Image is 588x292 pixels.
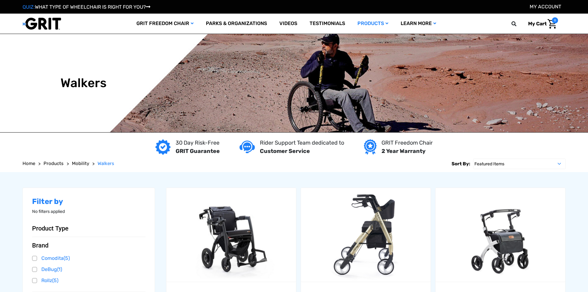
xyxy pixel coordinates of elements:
span: Mobility [72,161,89,166]
p: Rider Support Team dedicated to [260,139,344,147]
span: Home [23,161,35,166]
a: Videos [273,14,303,34]
p: No filters applied [32,208,146,215]
label: Sort By: [452,159,470,169]
a: Cart with 0 items [523,17,558,30]
a: Products [351,14,394,34]
img: Spazio Special Rollator (20" Seat) by Comodita [301,188,431,282]
a: Walkers [98,160,114,167]
a: Rollz Motion Electric 2.0 - Rollator and Wheelchair,$3,990.00 [166,188,296,282]
strong: GRIT Guarantee [176,148,220,154]
a: GRIT Freedom Chair [130,14,200,34]
span: My Cart [528,21,547,27]
img: Year warranty [364,139,377,155]
img: Rollz Flex Rollator [436,188,565,282]
strong: 2 Year Warranty [382,148,426,154]
a: Parks & Organizations [200,14,273,34]
span: Product Type [32,225,69,232]
a: Account [530,4,561,10]
span: (5) [52,277,58,283]
button: Product Type [32,225,146,232]
p: GRIT Freedom Chair [382,139,433,147]
a: Home [23,160,35,167]
h2: Filter by [32,197,146,206]
img: GRIT Guarantee [155,139,171,155]
a: Rollz(5) [32,276,146,285]
button: Brand [32,242,146,249]
img: Rollz Motion Electric 2.0 - Rollator and Wheelchair [166,188,296,282]
a: QUIZ:WHAT TYPE OF WHEELCHAIR IS RIGHT FOR YOU? [23,4,150,10]
a: Comodita(5) [32,254,146,263]
span: Products [44,161,64,166]
a: Learn More [394,14,442,34]
img: Customer service [240,141,255,153]
strong: Customer Service [260,148,310,154]
span: Brand [32,242,48,249]
span: (1) [57,266,62,272]
span: Walkers [98,161,114,166]
input: Search [514,17,523,30]
a: Testimonials [303,14,351,34]
span: (5) [64,255,70,261]
span: QUIZ: [23,4,35,10]
p: 30 Day Risk-Free [176,139,220,147]
span: 0 [552,17,558,23]
a: Spazio Special Rollator (20" Seat) by Comodita,$490.00 [301,188,431,282]
h1: Walkers [60,76,107,91]
img: Cart [548,19,557,29]
a: Rollz Flex Rollator,$719.00 [436,188,565,282]
a: Mobility [72,160,89,167]
img: GRIT All-Terrain Wheelchair and Mobility Equipment [23,17,61,30]
a: DeBug(1) [32,265,146,274]
a: Products [44,160,64,167]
